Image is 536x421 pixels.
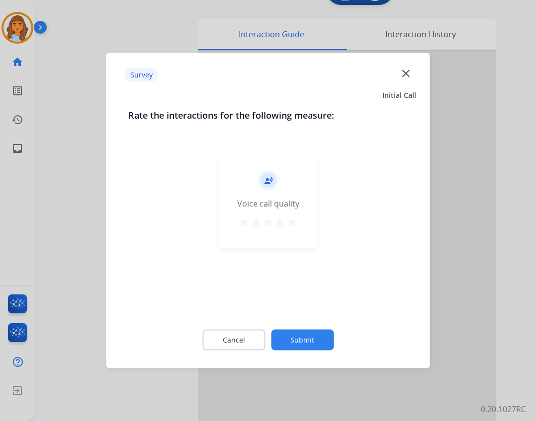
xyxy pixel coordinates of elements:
mat-icon: star [262,216,274,228]
mat-icon: star [286,216,298,228]
p: Survey [124,68,159,81]
span: Initial Call [382,90,416,100]
mat-icon: star [238,216,250,228]
mat-icon: star [250,216,262,228]
mat-icon: close [399,67,412,79]
h3: Rate the interactions for the following measure: [128,108,408,122]
button: Cancel [202,330,265,351]
mat-icon: record_voice_over [264,176,272,185]
button: Submit [271,330,334,351]
mat-icon: star [274,216,286,228]
p: 0.20.1027RC [481,403,526,415]
div: Voice call quality [237,198,299,210]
